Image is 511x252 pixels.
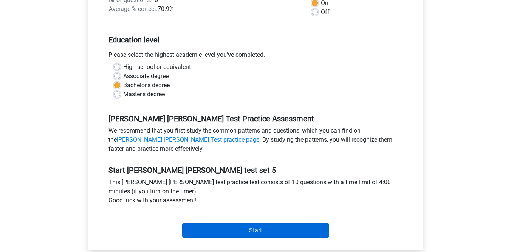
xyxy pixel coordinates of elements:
[123,90,165,99] label: Master's degree
[103,50,408,63] div: Please select the highest academic level you’ve completed.
[109,5,158,13] span: Average % correct:
[123,63,191,72] label: High school or equivalent
[182,223,329,238] input: Start
[108,114,403,123] h5: [PERSON_NAME] [PERSON_NAME] Test Practice Assessment
[103,126,408,157] div: We recommend that you first study the common patterns and questions, which you can find on the . ...
[123,72,169,81] label: Associate degree
[103,5,306,14] div: 70.9%
[321,8,330,17] label: Off
[108,166,403,175] h5: Start [PERSON_NAME] [PERSON_NAME] test set 5
[108,32,403,47] h5: Education level
[123,81,170,90] label: Bachelor's degree
[103,178,408,208] div: This [PERSON_NAME] [PERSON_NAME] test practice test consists of 10 questions with a time limit of...
[117,136,259,143] a: [PERSON_NAME] [PERSON_NAME] Test practice page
